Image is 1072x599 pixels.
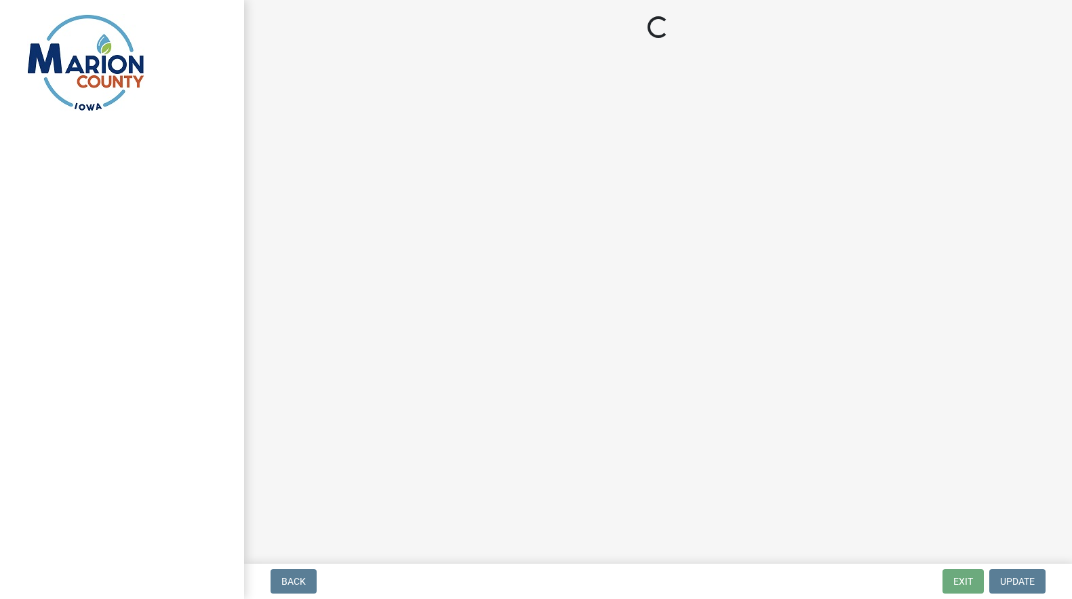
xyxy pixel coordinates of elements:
[271,569,317,594] button: Back
[942,569,984,594] button: Exit
[989,569,1046,594] button: Update
[27,14,144,111] img: Marion County, Iowa
[1000,576,1035,587] span: Update
[281,576,306,587] span: Back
